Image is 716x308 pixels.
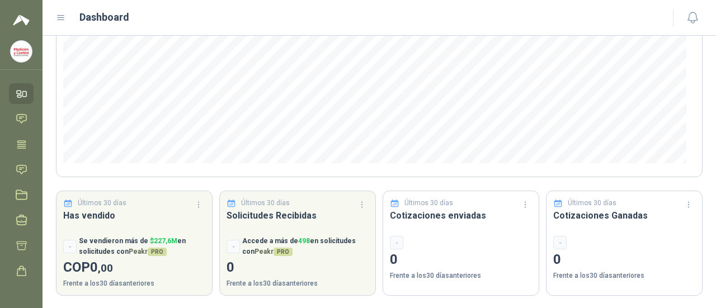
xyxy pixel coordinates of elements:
p: Frente a los 30 días anteriores [227,278,369,289]
h3: Solicitudes Recibidas [227,209,369,222]
h1: Dashboard [79,10,129,25]
p: Accede a más de en solicitudes con [242,236,369,257]
p: Últimos 30 días [568,198,616,209]
span: PRO [274,248,293,256]
h3: Cotizaciones Ganadas [553,209,695,222]
p: Últimos 30 días [404,198,453,209]
span: ,00 [98,262,113,274]
span: 498 [298,237,310,245]
p: 0 [227,257,369,278]
p: 0 [553,249,695,271]
div: - [227,240,240,253]
span: 0 [90,259,113,275]
div: - [390,236,403,249]
p: COP [63,257,205,278]
p: Frente a los 30 días anteriores [390,271,532,281]
p: Últimos 30 días [241,198,290,209]
img: Company Logo [11,41,32,62]
span: Peakr [129,248,167,255]
h3: Has vendido [63,209,205,222]
span: PRO [148,248,167,256]
span: Peakr [255,248,293,255]
p: Últimos 30 días [78,198,126,209]
p: Frente a los 30 días anteriores [553,271,695,281]
p: Frente a los 30 días anteriores [63,278,205,289]
img: Logo peakr [13,13,30,27]
h3: Cotizaciones enviadas [390,209,532,222]
span: $ 227,6M [150,237,177,245]
div: - [553,236,567,249]
div: - [63,240,77,253]
p: Se vendieron más de en solicitudes con [79,236,205,257]
p: 0 [390,249,532,271]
